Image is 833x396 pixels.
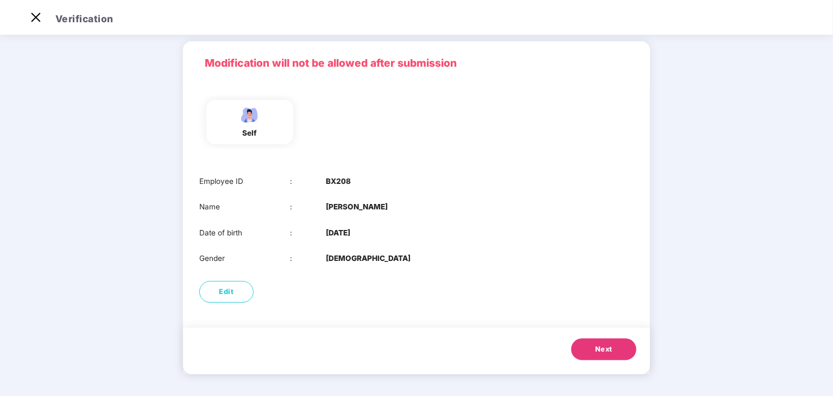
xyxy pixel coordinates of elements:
div: Date of birth [199,227,290,239]
div: Employee ID [199,176,290,187]
div: : [290,176,326,187]
div: Name [199,201,290,213]
b: [DATE] [326,227,350,239]
button: Next [571,338,636,360]
b: [PERSON_NAME] [326,201,388,213]
div: : [290,227,326,239]
p: Modification will not be allowed after submission [205,55,628,71]
div: : [290,253,326,264]
span: Next [595,344,613,355]
div: Gender [199,253,290,264]
button: Edit [199,281,254,303]
b: BX208 [326,176,351,187]
div: self [236,127,263,139]
div: : [290,201,326,213]
b: [DEMOGRAPHIC_DATA] [326,253,411,264]
img: svg+xml;base64,PHN2ZyBpZD0iRW1wbG95ZWVfbWFsZSIgeG1sbnM9Imh0dHA6Ly93d3cudzMub3JnLzIwMDAvc3ZnIiB3aW... [236,105,263,124]
span: Edit [219,286,234,297]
